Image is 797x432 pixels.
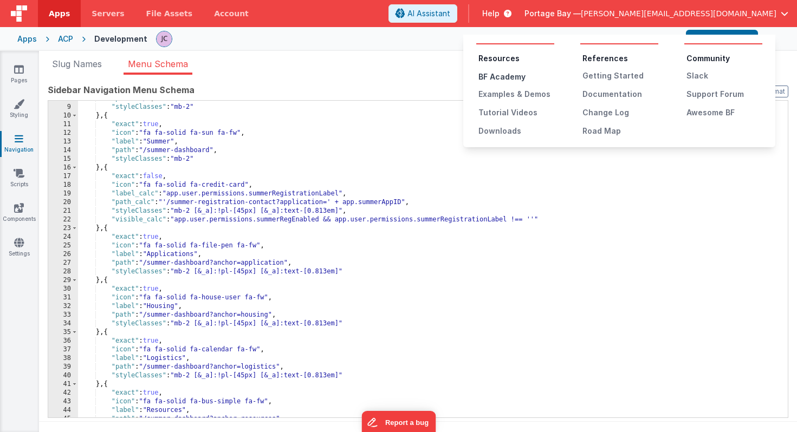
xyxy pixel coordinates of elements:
[478,53,554,64] li: Resources
[582,126,658,136] div: Road Map
[686,89,762,100] div: Support Forum
[582,70,658,81] div: Getting Started
[582,107,658,118] div: Change Log
[478,126,554,136] div: Downloads
[582,53,658,64] li: References
[582,89,658,100] div: Documentation
[478,71,554,82] div: BF Academy
[478,107,554,118] div: Tutorial Videos
[686,70,762,81] div: Slack
[686,53,762,64] li: Community
[686,107,762,118] div: Awesome BF
[478,89,554,100] div: Examples & Demos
